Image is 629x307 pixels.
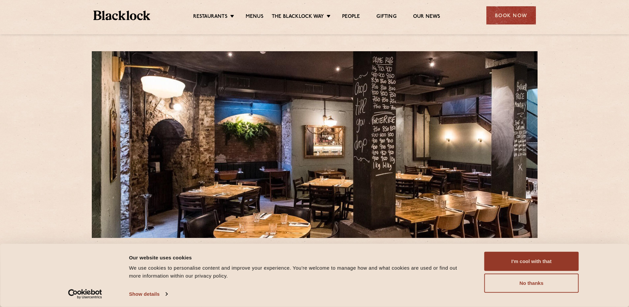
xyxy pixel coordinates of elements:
a: Our News [413,14,440,21]
a: Usercentrics Cookiebot - opens in a new window [56,289,114,299]
a: Menus [246,14,263,21]
button: I'm cool with that [484,252,579,271]
button: No thanks [484,274,579,293]
a: People [342,14,360,21]
div: We use cookies to personalise content and improve your experience. You're welcome to manage how a... [129,264,470,280]
a: Restaurants [193,14,227,21]
div: Book Now [486,6,536,24]
div: Our website uses cookies [129,253,470,261]
img: BL_Textured_Logo-footer-cropped.svg [93,11,151,20]
a: The Blacklock Way [272,14,324,21]
a: Show details [129,289,167,299]
a: Gifting [376,14,396,21]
